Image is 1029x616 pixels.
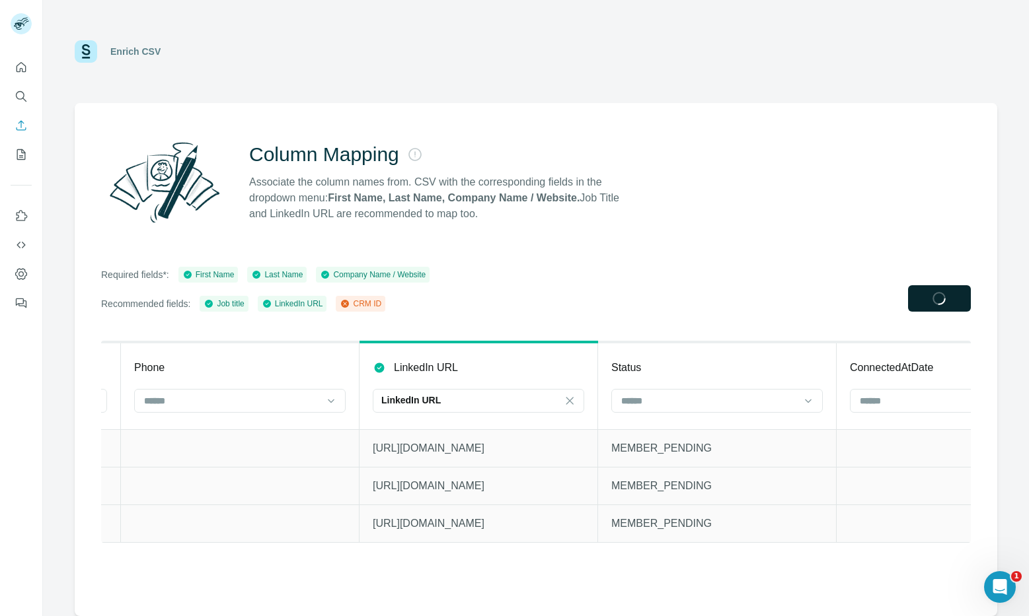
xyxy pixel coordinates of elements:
[11,291,32,315] button: Feedback
[11,143,32,166] button: My lists
[340,298,381,310] div: CRM ID
[262,298,323,310] div: LinkedIn URL
[101,135,228,230] img: Surfe Illustration - Column Mapping
[11,85,32,108] button: Search
[850,360,933,376] p: ConnectedAtDate
[11,204,32,228] button: Use Surfe on LinkedIn
[75,40,97,63] img: Surfe Logo
[249,174,631,222] p: Associate the column names from. CSV with the corresponding fields in the dropdown menu: Job Titl...
[611,360,641,376] p: Status
[394,360,458,376] p: LinkedIn URL
[134,360,165,376] p: Phone
[110,45,161,58] div: Enrich CSV
[611,440,823,456] p: MEMBER_PENDING
[249,143,399,166] h2: Column Mapping
[11,114,32,137] button: Enrich CSV
[611,478,823,494] p: MEMBER_PENDING
[204,298,244,310] div: Job title
[182,269,235,281] div: First Name
[611,516,823,531] p: MEMBER_PENDING
[373,440,584,456] p: [URL][DOMAIN_NAME]
[381,394,441,407] p: LinkedIn URL
[11,262,32,286] button: Dashboard
[1011,571,1022,582] span: 1
[101,268,169,281] p: Required fields*:
[328,192,580,203] strong: First Name, Last Name, Company Name / Website.
[251,269,303,281] div: Last Name
[11,233,32,257] button: Use Surfe API
[320,269,426,281] div: Company Name / Website
[373,478,584,494] p: [URL][DOMAIN_NAME]
[373,516,584,531] p: [URL][DOMAIN_NAME]
[11,55,32,79] button: Quick start
[101,297,190,310] p: Recommended fields:
[984,571,1016,603] iframe: Intercom live chat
